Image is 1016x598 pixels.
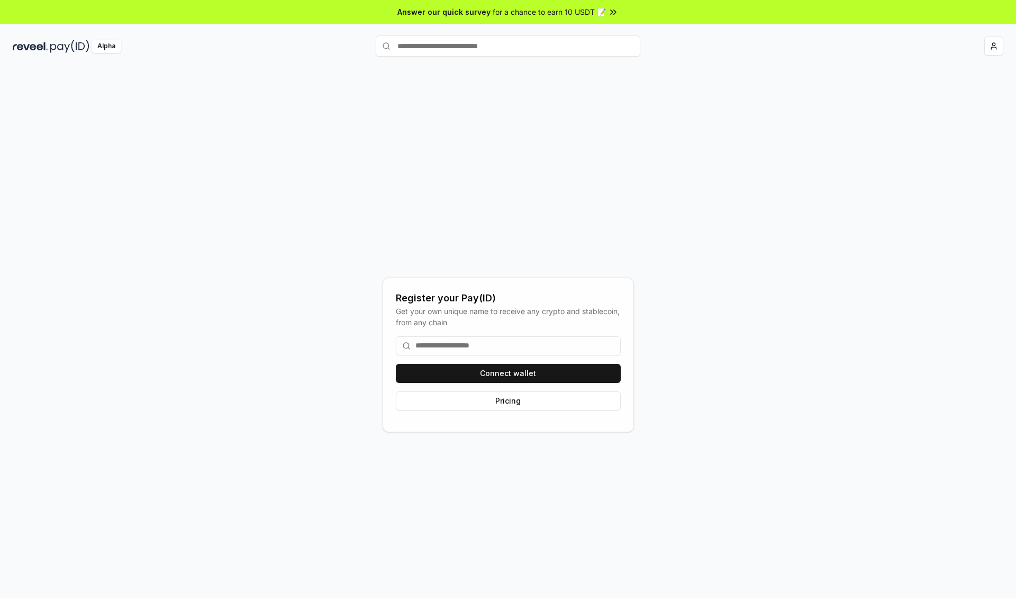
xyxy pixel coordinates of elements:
img: reveel_dark [13,40,48,53]
span: Answer our quick survey [397,6,491,17]
div: Register your Pay(ID) [396,291,621,306]
div: Alpha [92,40,121,53]
button: Connect wallet [396,364,621,383]
button: Pricing [396,391,621,410]
div: Get your own unique name to receive any crypto and stablecoin, from any chain [396,306,621,328]
span: for a chance to earn 10 USDT 📝 [493,6,606,17]
img: pay_id [50,40,89,53]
